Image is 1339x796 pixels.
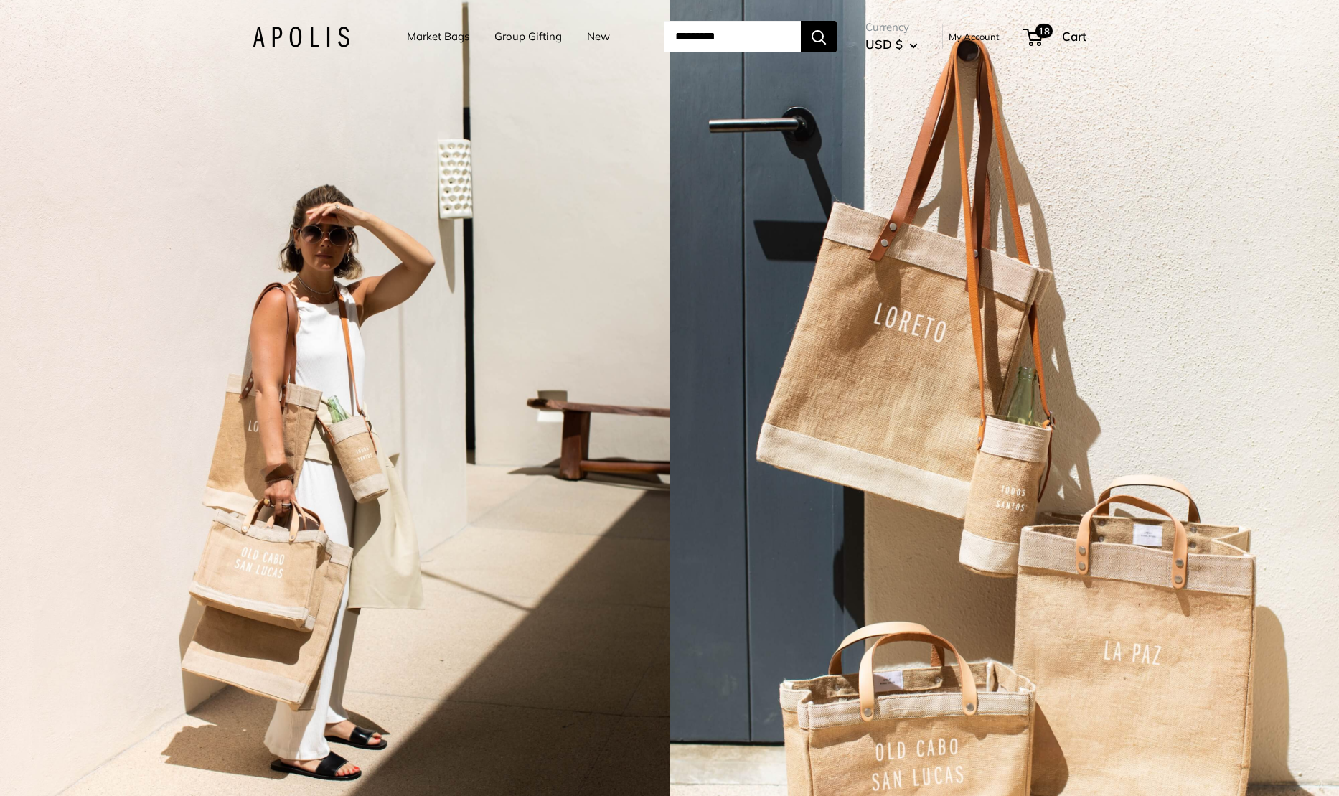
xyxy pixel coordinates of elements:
span: Currency [865,17,918,37]
a: Group Gifting [494,27,562,47]
a: Market Bags [407,27,469,47]
a: New [587,27,610,47]
img: Apolis [253,27,349,47]
button: USD $ [865,33,918,56]
a: My Account [949,28,1000,45]
span: USD $ [865,37,903,52]
span: Cart [1062,29,1086,44]
a: 18 Cart [1025,25,1086,48]
span: 18 [1035,24,1053,38]
input: Search... [664,21,801,52]
button: Search [801,21,837,52]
